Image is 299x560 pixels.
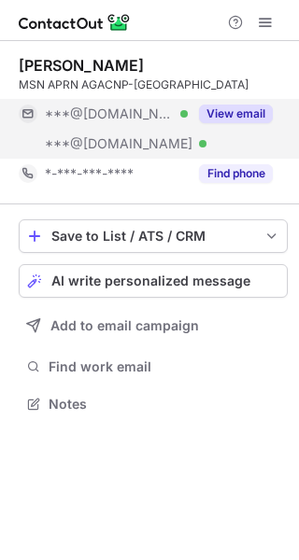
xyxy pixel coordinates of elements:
[19,219,288,253] button: save-profile-one-click
[19,11,131,34] img: ContactOut v5.3.10
[19,354,288,380] button: Find work email
[19,391,288,417] button: Notes
[51,229,255,244] div: Save to List / ATS / CRM
[49,396,280,413] span: Notes
[45,105,174,122] span: ***@[DOMAIN_NAME]
[49,358,280,375] span: Find work email
[199,105,273,123] button: Reveal Button
[45,135,192,152] span: ***@[DOMAIN_NAME]
[50,318,199,333] span: Add to email campaign
[19,56,144,75] div: [PERSON_NAME]
[19,309,288,343] button: Add to email campaign
[19,264,288,298] button: AI write personalized message
[19,77,288,93] div: MSN APRN AGACNP-[GEOGRAPHIC_DATA]
[51,273,250,288] span: AI write personalized message
[199,164,273,183] button: Reveal Button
